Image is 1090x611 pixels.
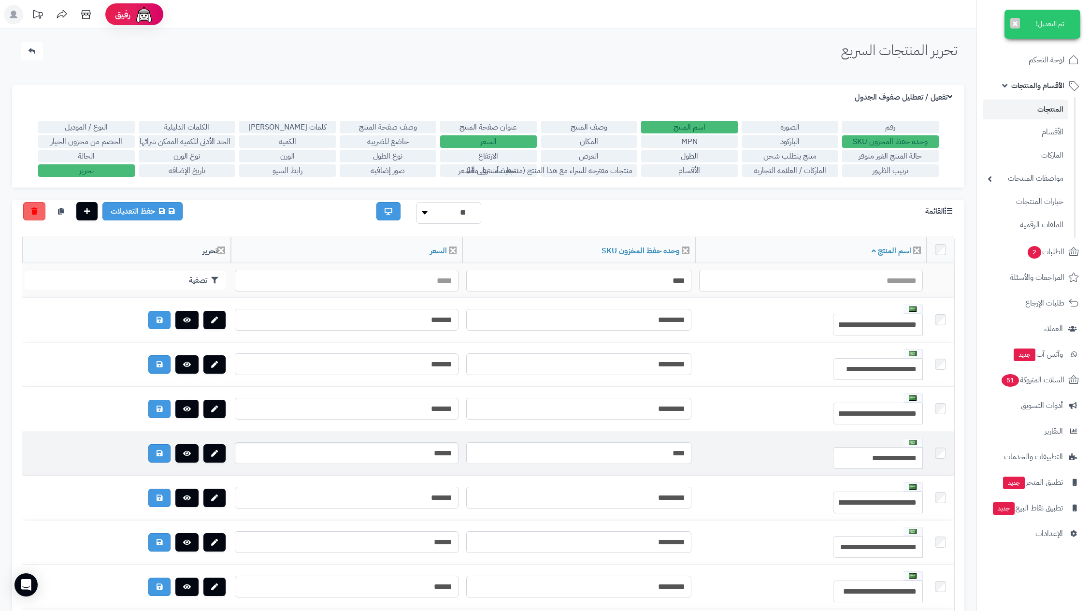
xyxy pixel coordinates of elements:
[992,501,1063,515] span: تطبيق نقاط البيع
[134,5,154,24] img: ai-face.png
[983,394,1084,417] a: أدوات التسويق
[909,440,917,445] img: العربية
[440,150,537,162] label: الارتفاع
[872,245,911,257] a: اسم المنتج
[925,207,955,216] h3: القائمة
[1002,476,1063,489] span: تطبيق المتجر
[983,48,1084,72] a: لوحة التحكم
[983,317,1084,340] a: العملاء
[1028,246,1041,259] span: 2
[641,135,738,148] label: MPN
[1029,53,1064,67] span: لوحة التحكم
[1004,450,1063,464] span: التطبيقات والخدمات
[14,573,38,596] div: Open Intercom Messenger
[993,502,1015,515] span: جديد
[602,245,680,257] a: وحده حفظ المخزون SKU
[983,368,1084,392] a: السلات المتروكة51
[440,135,537,148] label: السعر
[239,121,336,133] label: كلمات [PERSON_NAME]
[38,164,135,177] label: تحرير
[983,420,1084,443] a: التقارير
[641,121,738,133] label: اسم المنتج
[102,202,183,220] a: حفظ التعديلات
[239,135,336,148] label: الكمية
[983,496,1084,520] a: تطبيق نقاط البيعجديد
[909,395,917,401] img: العربية
[1002,374,1019,387] span: 51
[983,266,1084,289] a: المراجعات والأسئلة
[1045,424,1063,438] span: التقارير
[340,121,436,133] label: وصف صفحة المنتج
[742,150,838,162] label: منتج يتطلب شحن
[983,291,1084,315] a: طلبات الإرجاع
[25,271,226,290] button: تصفية
[742,164,838,177] label: الماركات / العلامة التجارية
[340,135,436,148] label: خاضع للضريبة
[1044,322,1063,335] span: العملاء
[983,522,1084,545] a: الإعدادات
[842,164,939,177] label: ترتيب الظهور
[38,121,135,133] label: النوع / الموديل
[983,240,1084,263] a: الطلبات2
[983,145,1068,166] a: الماركات
[983,122,1068,143] a: الأقسام
[430,245,447,257] a: السعر
[22,237,231,263] th: تحرير
[115,9,130,20] span: رفيق
[541,121,637,133] label: وصف المنتج
[909,573,917,579] img: العربية
[983,100,1068,119] a: المنتجات
[239,150,336,162] label: الوزن
[983,191,1068,212] a: خيارات المنتجات
[38,150,135,162] label: الحالة
[1004,10,1080,39] div: تم التعديل!
[541,164,637,177] label: منتجات مقترحة للشراء مع هذا المنتج (منتجات تُشترى معًا)
[1027,245,1064,259] span: الطلبات
[541,150,637,162] label: العرض
[983,445,1084,468] a: التطبيقات والخدمات
[139,135,235,148] label: الحد الأدنى للكمية الممكن شرائها
[239,164,336,177] label: رابط السيو
[841,42,957,58] h1: تحرير المنتجات السريع
[842,135,939,148] label: وحده حفظ المخزون SKU
[742,135,838,148] label: الباركود
[1021,399,1063,412] span: أدوات التسويق
[541,135,637,148] label: المكان
[842,150,939,162] label: حالة المنتج الغير متوفر
[1010,18,1020,29] button: ×
[1013,348,1063,361] span: وآتس آب
[26,5,50,27] a: تحديثات المنصة
[983,168,1068,189] a: مواصفات المنتجات
[340,164,436,177] label: صور إضافية
[1035,527,1063,540] span: الإعدادات
[340,150,436,162] label: نوع الطول
[38,135,135,148] label: الخصم من مخزون الخيار
[139,150,235,162] label: نوع الوزن
[909,306,917,312] img: العربية
[440,121,537,133] label: عنوان صفحة المنتج
[983,343,1084,366] a: وآتس آبجديد
[842,121,939,133] label: رقم
[742,121,838,133] label: الصورة
[1010,271,1064,284] span: المراجعات والأسئلة
[909,484,917,490] img: العربية
[983,215,1068,235] a: الملفات الرقمية
[855,93,955,102] h3: تفعيل / تعطليل صفوف الجدول
[1025,296,1064,310] span: طلبات الإرجاع
[641,164,738,177] label: الأقسام
[139,121,235,133] label: الكلمات الدليلية
[1003,477,1025,489] span: جديد
[983,471,1084,494] a: تطبيق المتجرجديد
[909,529,917,534] img: العربية
[139,164,235,177] label: تاريخ الإضافة
[641,150,738,162] label: الطول
[1001,373,1064,387] span: السلات المتروكة
[440,164,537,177] label: تخفيضات على السعر
[1011,79,1064,92] span: الأقسام والمنتجات
[1014,349,1035,361] span: جديد
[909,351,917,356] img: العربية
